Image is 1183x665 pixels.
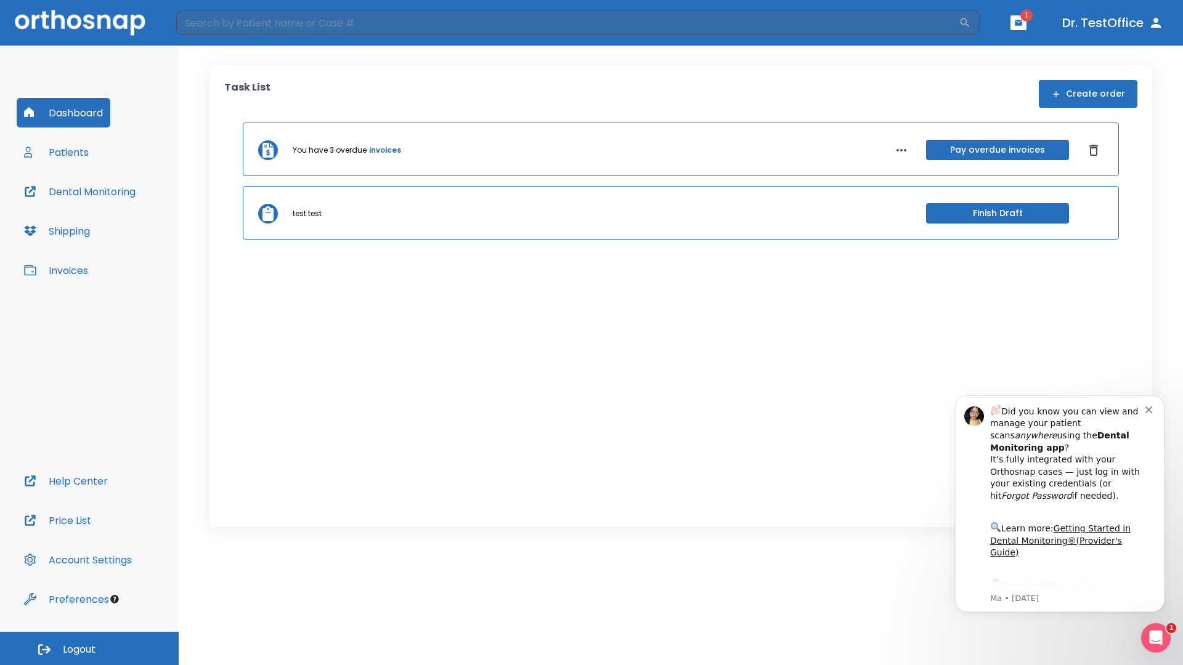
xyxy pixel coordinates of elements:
[109,594,120,605] div: Tooltip anchor
[369,145,401,156] a: invoices
[1141,623,1171,653] iframe: Intercom live chat
[17,545,139,574] button: Account Settings
[54,209,209,220] p: Message from Ma, sent 6w ago
[1020,9,1033,22] span: 1
[17,256,96,285] button: Invoices
[293,145,367,156] p: You have 3 overdue
[17,137,96,167] button: Patients
[1057,12,1168,34] button: Dr. TestOffice
[17,584,116,614] button: Preferences
[54,193,209,256] div: Download the app: | ​ Let us know if you need help getting started!
[17,177,143,206] button: Dental Monitoring
[63,643,96,656] span: Logout
[17,98,110,127] button: Dashboard
[926,140,1069,160] button: Pay overdue invoices
[1166,623,1176,633] span: 1
[209,19,219,29] button: Dismiss notification
[17,506,99,535] button: Price List
[926,203,1069,224] button: Finish Draft
[293,208,322,219] p: test test
[1084,140,1104,160] button: Dismiss
[17,466,115,496] button: Help Center
[937,384,1183,619] iframe: Intercom notifications message
[176,10,959,35] input: Search by Patient Name or Case #
[224,80,270,108] p: Task List
[17,216,97,246] button: Shipping
[1039,80,1137,108] button: Create order
[15,10,145,35] img: Orthosnap
[54,196,163,219] a: App Store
